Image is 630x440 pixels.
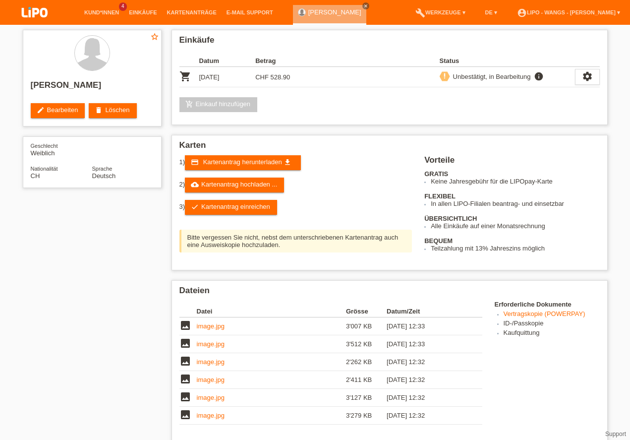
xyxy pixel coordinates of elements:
[197,412,225,419] a: image.jpg
[424,237,453,245] b: BEQUEM
[346,389,387,407] td: 3'127 KB
[410,9,470,15] a: buildWerkzeuge ▾
[582,71,593,82] i: settings
[179,155,412,170] div: 1)
[185,100,193,108] i: add_shopping_cart
[308,8,361,16] a: [PERSON_NAME]
[424,170,448,178] b: GRATIS
[179,97,258,112] a: add_shopping_cartEinkauf hinzufügen
[387,407,468,425] td: [DATE] 12:32
[179,355,191,367] i: image
[203,158,282,166] span: Kartenantrag herunterladen
[179,391,191,403] i: image
[179,373,191,385] i: image
[150,32,159,41] i: star_border
[191,158,199,166] i: credit_card
[179,409,191,421] i: image
[37,106,45,114] i: edit
[431,200,599,207] li: In allen LIPO-Filialen beantrag- und einsetzbar
[31,103,85,118] a: editBearbeiten
[424,155,599,170] h2: Vorteile
[363,3,368,8] i: close
[92,166,113,172] span: Sprache
[199,55,256,67] th: Datum
[533,71,545,81] i: info
[31,166,58,172] span: Nationalität
[387,371,468,389] td: [DATE] 12:32
[31,143,58,149] span: Geschlecht
[431,178,599,185] li: Keine Jahresgebühr für die LIPOpay-Karte
[31,80,154,95] h2: [PERSON_NAME]
[197,376,225,383] a: image.jpg
[605,431,626,438] a: Support
[415,8,425,18] i: build
[179,286,600,301] h2: Dateien
[504,319,600,329] li: ID-/Passkopie
[495,301,600,308] h4: Erforderliche Dokumente
[191,203,199,211] i: check
[387,353,468,371] td: [DATE] 12:32
[185,200,277,215] a: checkKartenantrag einreichen
[197,358,225,366] a: image.jpg
[431,245,599,252] li: Teilzahlung mit 13% Jahreszins möglich
[424,192,456,200] b: FLEXIBEL
[124,9,162,15] a: Einkäufe
[387,389,468,407] td: [DATE] 12:32
[10,20,59,28] a: LIPO pay
[387,306,468,317] th: Datum/Zeit
[362,2,369,9] a: close
[119,2,127,11] span: 4
[441,72,448,79] i: priority_high
[480,9,502,15] a: DE ▾
[199,67,256,87] td: [DATE]
[31,172,40,180] span: Schweiz
[197,340,225,348] a: image.jpg
[504,329,600,338] li: Kaufquittung
[440,55,575,67] th: Status
[179,70,191,82] i: POSP00028055
[512,9,625,15] a: account_circleLIPO - Wangs - [PERSON_NAME] ▾
[346,335,387,353] td: 3'512 KB
[450,71,531,82] div: Unbestätigt, in Bearbeitung
[504,310,585,317] a: Vertragskopie (POWERPAY)
[179,230,412,252] div: Bitte vergessen Sie nicht, nebst dem unterschriebenen Kartenantrag auch eine Ausweiskopie hochzul...
[197,322,225,330] a: image.jpg
[191,181,199,189] i: cloud_upload
[89,103,136,118] a: deleteLöschen
[197,394,225,401] a: image.jpg
[346,306,387,317] th: Grösse
[150,32,159,43] a: star_border
[197,306,346,317] th: Datei
[255,55,312,67] th: Betrag
[95,106,103,114] i: delete
[162,9,222,15] a: Kartenanträge
[431,222,599,230] li: Alle Einkäufe auf einer Monatsrechnung
[79,9,124,15] a: Kund*innen
[284,158,291,166] i: get_app
[92,172,116,180] span: Deutsch
[179,337,191,349] i: image
[185,178,284,192] a: cloud_uploadKartenantrag hochladen ...
[179,200,412,215] div: 3)
[346,371,387,389] td: 2'411 KB
[179,319,191,331] i: image
[179,140,600,155] h2: Karten
[31,142,92,157] div: Weiblich
[222,9,278,15] a: E-Mail Support
[387,317,468,335] td: [DATE] 12:33
[179,35,600,50] h2: Einkäufe
[346,407,387,425] td: 3'279 KB
[346,317,387,335] td: 3'007 KB
[185,155,301,170] a: credit_card Kartenantrag herunterladen get_app
[255,67,312,87] td: CHF 528.90
[424,215,477,222] b: ÜBERSICHTLICH
[517,8,527,18] i: account_circle
[346,353,387,371] td: 2'262 KB
[387,335,468,353] td: [DATE] 12:33
[179,178,412,192] div: 2)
